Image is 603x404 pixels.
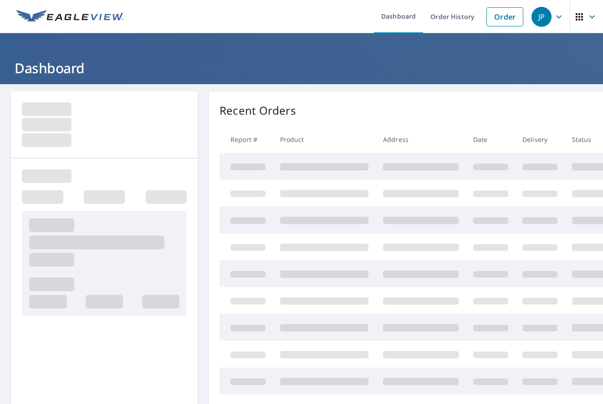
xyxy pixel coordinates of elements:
img: EV Logo [16,10,124,24]
a: Order [486,7,523,26]
th: Address [376,126,466,153]
th: Date [466,126,516,153]
div: JP [531,7,552,27]
th: Product [273,126,376,153]
th: Delivery [515,126,565,153]
h1: Dashboard [11,59,592,77]
th: Report # [220,126,273,153]
p: Recent Orders [220,102,296,119]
